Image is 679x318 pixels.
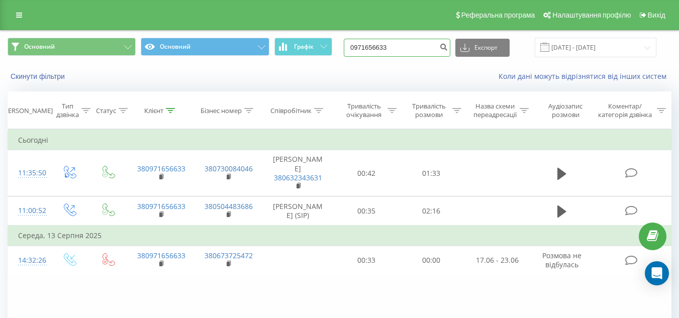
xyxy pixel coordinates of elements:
a: 380971656633 [137,164,185,173]
td: [PERSON_NAME] (SIP) [262,196,334,226]
td: 01:33 [399,150,464,196]
input: Пошук за номером [344,39,450,57]
span: Налаштування профілю [552,11,631,19]
div: Статус [96,107,116,115]
a: Коли дані можуть відрізнятися вiд інших систем [499,71,671,81]
div: [PERSON_NAME] [2,107,53,115]
div: Коментар/категорія дзвінка [596,102,654,119]
a: 380971656633 [137,251,185,260]
div: Тип дзвінка [56,102,79,119]
span: Реферальна програма [461,11,535,19]
td: [PERSON_NAME] [262,150,334,196]
div: Тривалість розмови [408,102,450,119]
td: Середа, 13 Серпня 2025 [8,226,671,246]
span: Основний [24,43,55,51]
a: 380971656633 [137,201,185,211]
a: 380504483686 [205,201,253,211]
div: 14:32:26 [18,251,39,270]
div: Співробітник [270,107,312,115]
td: Сьогодні [8,130,671,150]
span: Графік [294,43,314,50]
div: Тривалість очікування [343,102,385,119]
button: Графік [274,38,332,56]
td: 00:33 [334,246,399,275]
a: 380632343631 [274,173,322,182]
div: 11:35:50 [18,163,39,183]
div: Назва схеми переадресації [473,102,517,119]
div: Аудіозапис розмови [540,102,591,119]
td: 02:16 [399,196,464,226]
button: Скинути фільтри [8,72,70,81]
td: 00:35 [334,196,399,226]
button: Основний [8,38,136,56]
div: Open Intercom Messenger [645,261,669,285]
div: 11:00:52 [18,201,39,221]
td: 17.06 - 23.06 [464,246,531,275]
td: 00:00 [399,246,464,275]
div: Клієнт [144,107,163,115]
a: 380673725472 [205,251,253,260]
div: Бізнес номер [201,107,242,115]
span: Розмова не відбулась [542,251,581,269]
button: Експорт [455,39,510,57]
span: Вихід [648,11,665,19]
a: 380730084046 [205,164,253,173]
td: 00:42 [334,150,399,196]
button: Основний [141,38,269,56]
